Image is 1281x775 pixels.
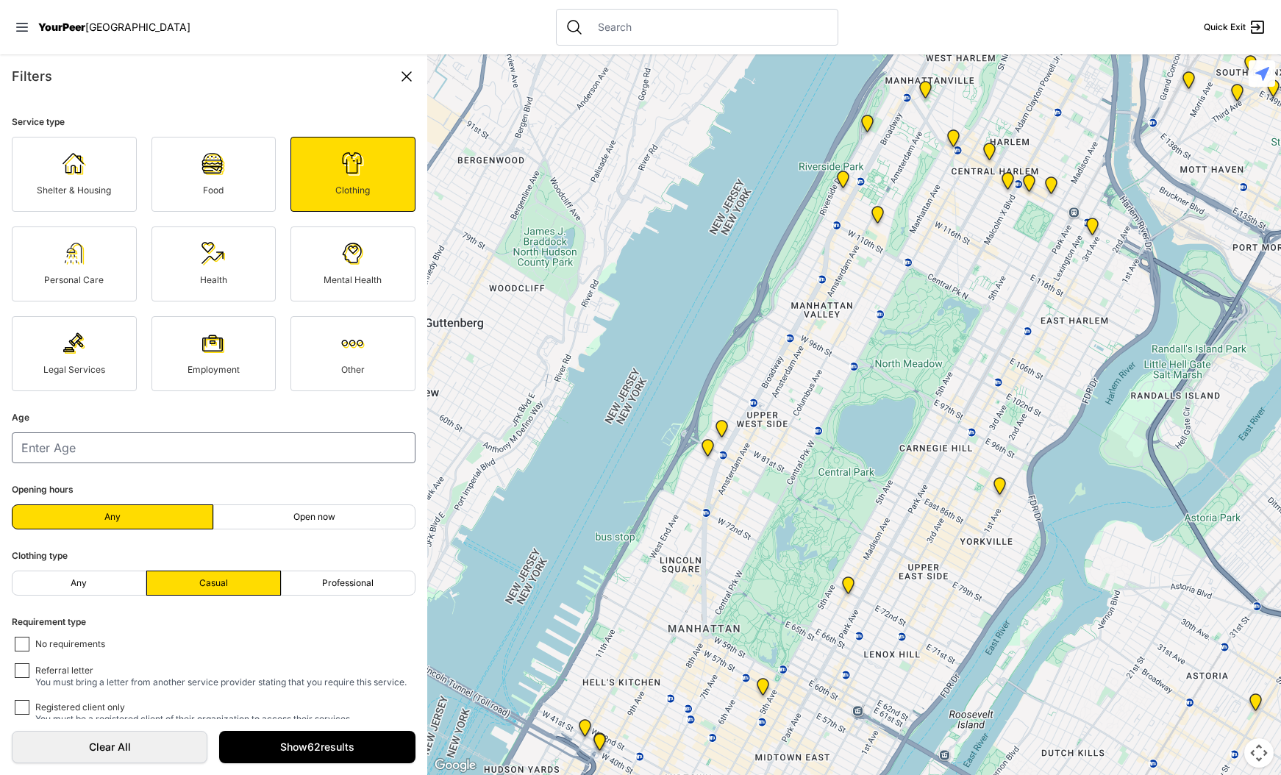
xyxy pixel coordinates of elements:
div: Uptown/Harlem DYCD Youth Drop-in Center [980,143,999,166]
span: Any [71,577,87,589]
div: Harm Reduction Center [1180,71,1198,95]
div: Metro Baptist Church [590,732,609,756]
span: Registered client only [35,701,125,712]
span: Casual [199,577,228,589]
a: Show62results [219,731,415,763]
span: Legal Services [43,364,105,375]
div: New York [576,719,594,743]
span: Age [12,412,29,423]
input: Registered client onlyYou must be a registered client of their organization to access their servi... [15,700,29,715]
span: Health [200,274,227,285]
span: Filters [12,68,52,84]
div: Pathways Adult Drop-In Program [713,420,731,443]
a: Shelter & Housing [12,137,137,212]
a: Mental Health [290,226,415,301]
input: Referral letterYou must bring a letter from another service provider stating that you require thi... [15,663,29,678]
span: Employment [188,364,240,375]
span: You must bring a letter from another service provider stating that you require this service. [35,676,407,687]
span: Other [341,364,365,375]
div: Manhattan [1020,174,1038,198]
a: Employment [151,316,276,391]
a: Quick Exit [1204,18,1266,36]
span: Clothing [335,185,370,196]
button: Map camera controls [1244,738,1274,768]
div: Metro Baptist Church [590,733,609,757]
div: East Harlem [1042,176,1060,200]
div: The Cathedral Church of St. John the Divine [868,206,887,229]
span: Food [203,185,224,196]
span: Personal Care [44,274,104,285]
a: Personal Care [12,226,137,301]
span: Service type [12,116,65,127]
span: You must be a registered client of their organization to access their services. [35,713,352,724]
span: Opening hours [12,484,74,495]
div: Main Location [1083,218,1102,241]
img: Google [431,756,479,775]
input: No requirements [15,637,29,651]
span: Referral letter [35,665,93,676]
span: Open now [293,511,335,523]
a: Other [290,316,415,391]
a: Clear All [12,731,207,763]
span: Mental Health [324,274,382,285]
span: Professional [322,577,374,589]
a: Legal Services [12,316,137,391]
div: Manhattan [858,115,877,138]
a: Clothing [290,137,415,212]
span: Clear All [27,740,192,754]
div: Ford Hall [834,171,852,194]
span: No requirements [35,638,105,651]
a: Open this area in Google Maps (opens a new window) [431,756,479,775]
div: The PILLARS – Holistic Recovery Support [944,129,963,153]
div: The Bronx [1241,55,1260,79]
span: Any [104,511,121,523]
a: YourPeer[GEOGRAPHIC_DATA] [38,23,190,32]
span: Shelter & Housing [37,185,111,196]
span: YourPeer [38,21,85,33]
input: Search [589,20,829,35]
span: [GEOGRAPHIC_DATA] [85,21,190,33]
span: Quick Exit [1204,21,1246,33]
a: Food [151,137,276,212]
span: Requirement type [12,616,86,627]
span: Clothing type [12,550,68,561]
a: Health [151,226,276,301]
input: Enter Age [12,432,415,463]
div: Avenue Church [991,477,1009,501]
div: Manhattan [839,576,857,600]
